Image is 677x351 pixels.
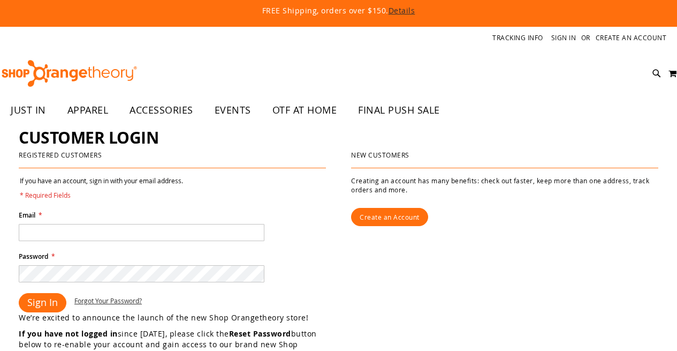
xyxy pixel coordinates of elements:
a: OTF AT HOME [262,98,348,123]
a: Forgot Your Password? [74,296,142,305]
a: FINAL PUSH SALE [347,98,451,123]
span: OTF AT HOME [272,98,337,122]
strong: Reset Password [229,328,291,339]
span: Password [19,252,48,261]
span: EVENTS [215,98,251,122]
span: ACCESSORIES [130,98,193,122]
a: Details [389,5,415,16]
span: FINAL PUSH SALE [358,98,440,122]
strong: New Customers [351,151,409,159]
span: * Required Fields [20,191,183,200]
span: Customer Login [19,126,158,148]
p: We’re excited to announce the launch of the new Shop Orangetheory store! [19,312,339,323]
span: Sign In [27,296,58,309]
a: ACCESSORIES [119,98,204,123]
strong: Registered Customers [19,151,102,159]
span: JUST IN [11,98,46,122]
a: Tracking Info [492,33,543,42]
a: APPAREL [57,98,119,123]
legend: If you have an account, sign in with your email address. [19,176,184,200]
span: Email [19,211,35,220]
a: Create an Account [351,208,428,226]
button: Sign In [19,293,66,312]
a: Sign In [551,33,576,42]
p: Creating an account has many benefits: check out faster, keep more than one address, track orders... [351,176,658,195]
a: EVENTS [204,98,262,123]
p: FREE Shipping, orders over $150. [39,5,638,16]
strong: If you have not logged in [19,328,118,339]
span: Create an Account [360,213,420,221]
a: Create an Account [596,33,667,42]
span: APPAREL [67,98,109,122]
